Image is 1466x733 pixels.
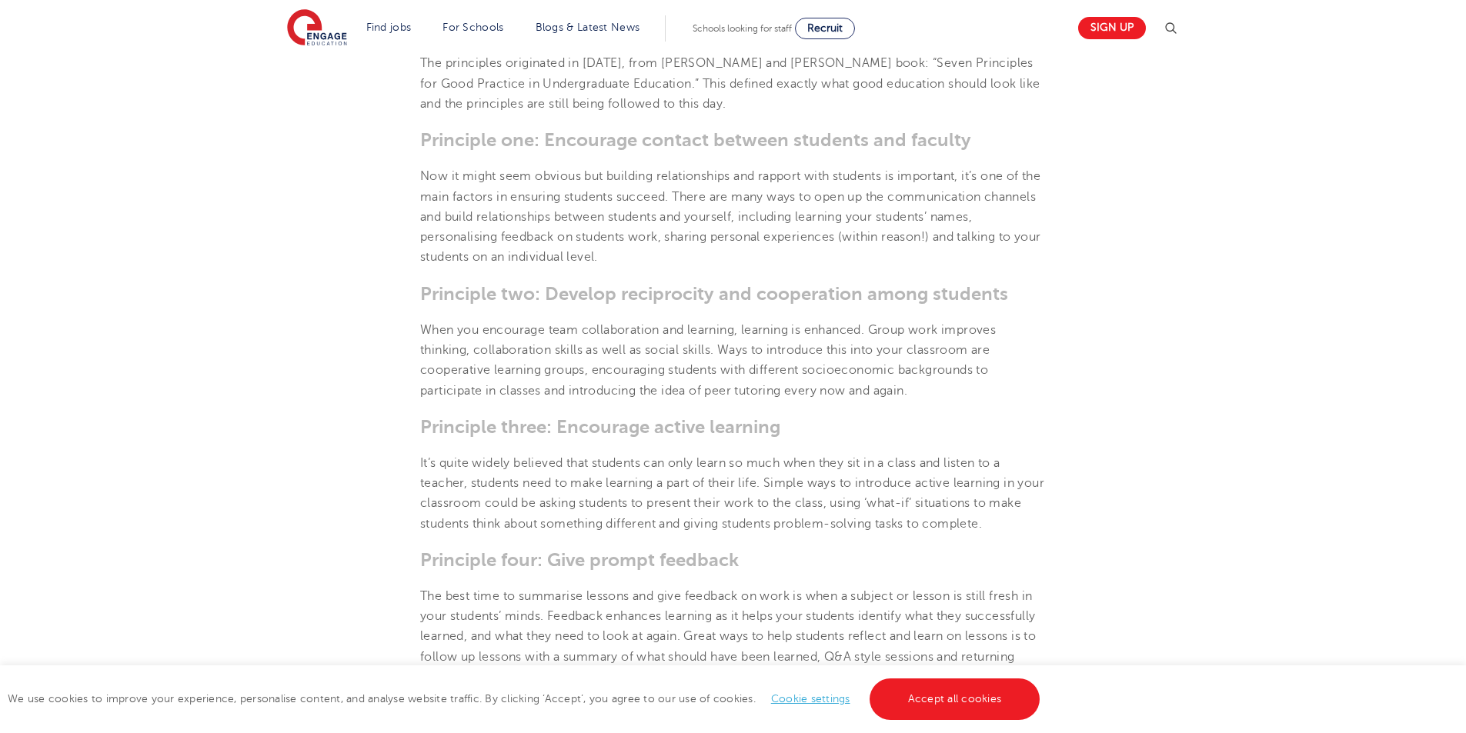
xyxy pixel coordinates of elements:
p: When you encourage team collaboration and learning, learning is enhanced. Group work improves thi... [420,320,1046,401]
p: The best time to summarise lessons and give feedback on work is when a subject or lesson is still... [420,586,1046,687]
a: Cookie settings [771,693,850,705]
span: Schools looking for staff [693,23,792,34]
h3: Principle two: Develop reciprocity and cooperation among students [420,283,1046,305]
h3: Principle four: Give prompt feedback [420,549,1046,571]
a: Find jobs [366,22,412,33]
a: Sign up [1078,17,1146,39]
a: Accept all cookies [870,678,1040,720]
img: Engage Education [287,9,347,48]
a: For Schools [442,22,503,33]
h3: Principle one: Encourage contact between students and faculty [420,129,1046,151]
a: Recruit [795,18,855,39]
a: Blogs & Latest News [536,22,640,33]
p: Now it might seem obvious but building relationships and rapport with students is important, it’s... [420,166,1046,267]
h3: Principle three: Encourage active learning [420,416,1046,438]
p: It’s quite widely believed that students can only learn so much when they sit in a class and list... [420,453,1046,534]
span: We use cookies to improve your experience, personalise content, and analyse website traffic. By c... [8,693,1044,705]
span: Recruit [807,22,843,34]
span: The principles originated in [DATE], from [PERSON_NAME] and [PERSON_NAME] book: “Seven Principles... [420,56,1040,111]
